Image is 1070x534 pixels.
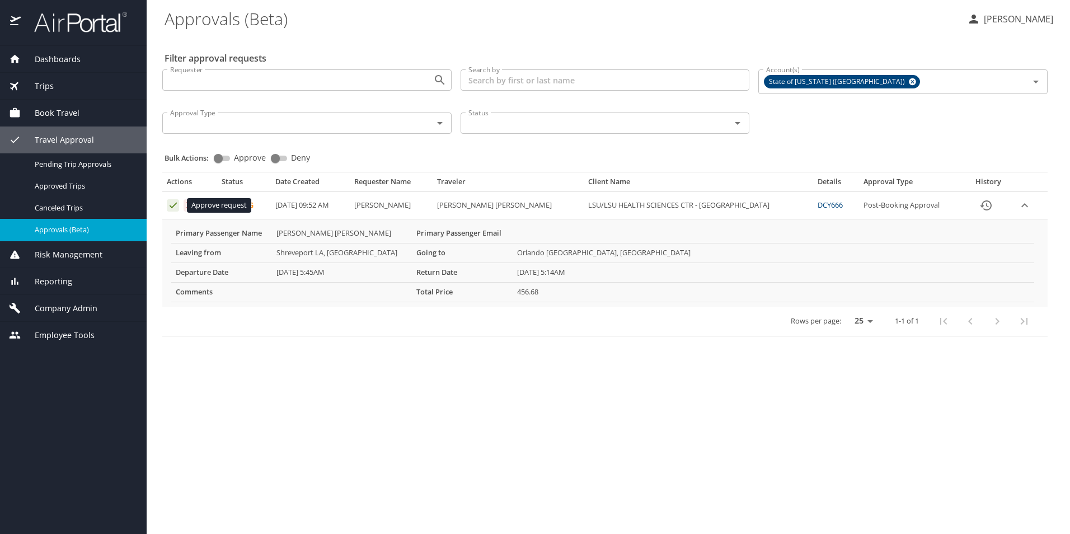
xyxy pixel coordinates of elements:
[21,107,79,119] span: Book Travel
[35,159,133,170] span: Pending Trip Approvals
[165,49,266,67] h2: Filter approval requests
[513,263,1034,282] td: [DATE] 5:14AM
[21,329,95,341] span: Employee Tools
[21,134,94,146] span: Travel Approval
[791,317,841,325] p: Rows per page:
[846,313,877,330] select: rows per page
[21,302,97,315] span: Company Admin
[165,1,958,36] h1: Approvals (Beta)
[217,177,271,191] th: Status
[813,177,858,191] th: Details
[217,192,271,219] td: Pending
[764,75,920,88] div: State of [US_STATE] ([GEOGRAPHIC_DATA])
[980,12,1053,26] p: [PERSON_NAME]
[350,192,432,219] td: [PERSON_NAME]
[35,181,133,191] span: Approved Trips
[184,199,196,212] button: Deny request
[1028,74,1044,90] button: Open
[433,177,584,191] th: Traveler
[171,224,272,243] th: Primary Passenger Name
[859,192,965,219] td: Post-Booking Approval
[21,53,81,65] span: Dashboards
[272,243,412,263] td: Shreveport LA, [GEOGRAPHIC_DATA]
[895,317,919,325] p: 1-1 of 1
[271,177,350,191] th: Date Created
[433,192,584,219] td: [PERSON_NAME] [PERSON_NAME]
[271,192,350,219] td: [DATE] 09:52 AM
[350,177,432,191] th: Requester Name
[162,177,1048,336] table: Approval table
[412,282,513,302] th: Total Price
[412,243,513,263] th: Going to
[234,154,266,162] span: Approve
[513,243,1034,263] td: Orlando [GEOGRAPHIC_DATA], [GEOGRAPHIC_DATA]
[165,153,218,163] p: Bulk Actions:
[1016,197,1033,214] button: expand row
[461,69,750,91] input: Search by first or last name
[412,263,513,282] th: Return Date
[171,224,1034,302] table: More info for approvals
[272,224,412,243] td: [PERSON_NAME] [PERSON_NAME]
[35,203,133,213] span: Canceled Trips
[21,80,54,92] span: Trips
[291,154,310,162] span: Deny
[171,243,272,263] th: Leaving from
[162,177,217,191] th: Actions
[964,177,1012,191] th: History
[35,224,133,235] span: Approvals (Beta)
[412,224,513,243] th: Primary Passenger Email
[584,177,813,191] th: Client Name
[584,192,813,219] td: LSU/LSU HEALTH SCIENCES CTR - [GEOGRAPHIC_DATA]
[272,263,412,282] td: [DATE] 5:45AM
[22,11,127,33] img: airportal-logo.png
[859,177,965,191] th: Approval Type
[21,249,102,261] span: Risk Management
[764,76,912,88] span: State of [US_STATE] ([GEOGRAPHIC_DATA])
[818,200,843,210] a: DCY666
[730,115,745,131] button: Open
[432,115,448,131] button: Open
[973,192,999,219] button: History
[432,72,448,88] button: Open
[10,11,22,33] img: icon-airportal.png
[963,9,1058,29] button: [PERSON_NAME]
[171,263,272,282] th: Departure Date
[171,282,272,302] th: Comments
[21,275,72,288] span: Reporting
[513,282,1034,302] td: 456.68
